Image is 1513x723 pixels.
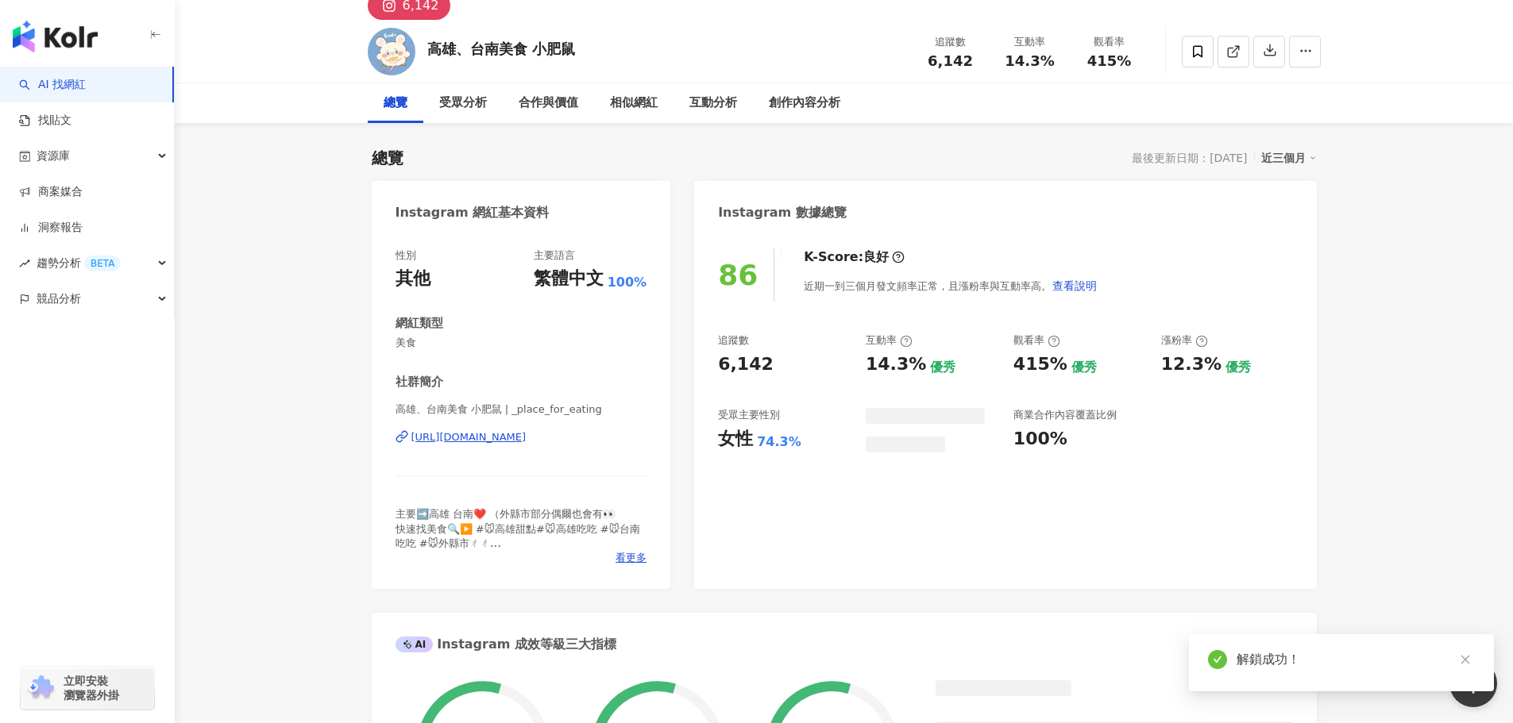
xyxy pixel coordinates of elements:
[411,430,527,444] div: [URL][DOMAIN_NAME]
[1161,333,1208,348] div: 漲粉率
[718,259,758,291] div: 86
[1237,650,1475,669] div: 解鎖成功！
[1052,279,1097,292] span: 查看說明
[396,430,647,444] a: [URL][DOMAIN_NAME]
[1132,152,1247,164] div: 最後更新日期：[DATE]
[718,408,780,422] div: 受眾主要性別
[930,359,955,376] div: 優秀
[396,267,430,291] div: 其他
[1052,270,1098,302] button: 查看說明
[1071,359,1097,376] div: 優秀
[1161,352,1222,377] div: 12.3%
[396,508,641,563] span: 主要➡️高雄 台南❤️ （外縣市部分偶爾也會有👀 快速找美食🔍▶️ #🐭高雄甜點#🐭高雄吃吃 #🐭台南吃吃 #🐭外縣市ㄔㄔ 歡迎合作｜轉發｜分享｜追蹤
[396,374,443,390] div: 社群簡介
[1005,53,1054,69] span: 14.3%
[1013,408,1117,422] div: 商業合作內容覆蓋比例
[1225,359,1251,376] div: 優秀
[866,333,913,348] div: 互動率
[19,220,83,236] a: 洞察報告
[64,674,119,702] span: 立即安裝 瀏覽器外掛
[368,28,415,75] img: KOL Avatar
[84,256,121,271] div: BETA
[396,636,434,652] div: AI
[534,248,575,263] div: 主要語言
[866,352,926,377] div: 14.3%
[1013,352,1067,377] div: 415%
[610,94,658,113] div: 相似網紅
[372,147,403,169] div: 總覽
[37,245,121,281] span: 趨勢分析
[396,315,443,332] div: 網紅類型
[396,248,416,263] div: 性別
[519,94,578,113] div: 合作與價值
[13,21,98,52] img: logo
[769,94,840,113] div: 創作內容分析
[718,352,774,377] div: 6,142
[718,333,749,348] div: 追蹤數
[19,113,71,129] a: 找貼文
[1087,53,1132,69] span: 415%
[718,204,847,221] div: Instagram 數據總覽
[804,270,1098,302] div: 近期一到三個月發文頻率正常，且漲粉率與互動率高。
[863,248,889,266] div: 良好
[37,281,81,317] span: 競品分析
[396,336,647,350] span: 美食
[928,52,973,69] span: 6,142
[19,258,30,269] span: rise
[718,427,753,452] div: 女性
[616,551,646,565] span: 看更多
[37,138,70,174] span: 資源庫
[25,675,56,701] img: chrome extension
[921,34,981,50] div: 追蹤數
[21,667,154,710] a: chrome extension立即安裝 瀏覽器外掛
[1261,148,1317,168] div: 近三個月
[19,184,83,200] a: 商案媒合
[384,94,407,113] div: 總覽
[1013,427,1067,452] div: 100%
[757,433,801,451] div: 74.3%
[1460,654,1471,665] span: close
[396,402,647,417] span: 高雄、台南美食 小肥鼠 | _place_for_eating
[19,77,86,93] a: searchAI 找網紅
[1000,34,1060,50] div: 互動率
[1208,650,1227,669] span: check-circle
[427,39,575,59] div: 高雄、台南美食 小肥鼠
[439,94,487,113] div: 受眾分析
[1079,34,1140,50] div: 觀看率
[608,274,646,291] span: 100%
[804,248,905,266] div: K-Score :
[689,94,737,113] div: 互動分析
[396,636,616,653] div: Instagram 成效等級三大指標
[534,267,604,291] div: 繁體中文
[1013,333,1060,348] div: 觀看率
[396,204,550,221] div: Instagram 網紅基本資料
